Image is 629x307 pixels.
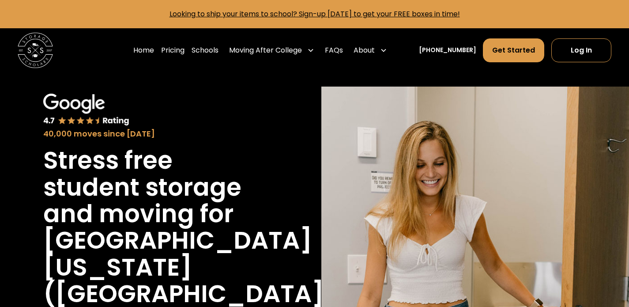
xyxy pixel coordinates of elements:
a: home [18,33,53,68]
a: Home [133,38,154,63]
a: FAQs [325,38,343,63]
div: Moving After College [229,45,302,56]
div: Moving After College [226,38,318,63]
a: Get Started [483,38,544,62]
a: Schools [192,38,218,63]
img: Storage Scholars main logo [18,33,53,68]
h1: [GEOGRAPHIC_DATA][US_STATE] ([GEOGRAPHIC_DATA]) [43,227,336,307]
div: 40,000 moves since [DATE] [43,128,265,140]
a: Pricing [161,38,185,63]
a: [PHONE_NUMBER] [419,45,476,55]
div: About [350,38,391,63]
div: About [354,45,375,56]
a: Looking to ship your items to school? Sign-up [DATE] to get your FREE boxes in time! [169,9,460,19]
h1: Stress free student storage and moving for [43,147,265,227]
a: Log In [551,38,611,62]
img: Google 4.7 star rating [43,94,130,127]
